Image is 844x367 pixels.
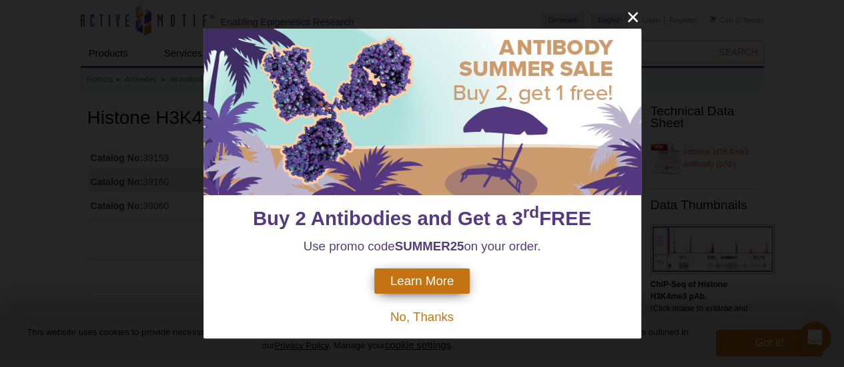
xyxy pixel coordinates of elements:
span: Buy 2 Antibodies and Get a 3 FREE [253,207,591,229]
strong: SUMMER25 [395,239,464,253]
button: close [624,9,641,25]
span: No, Thanks [390,310,454,324]
span: Use promo code on your order. [304,239,541,253]
sup: rd [523,204,539,222]
span: Learn More [390,274,454,288]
